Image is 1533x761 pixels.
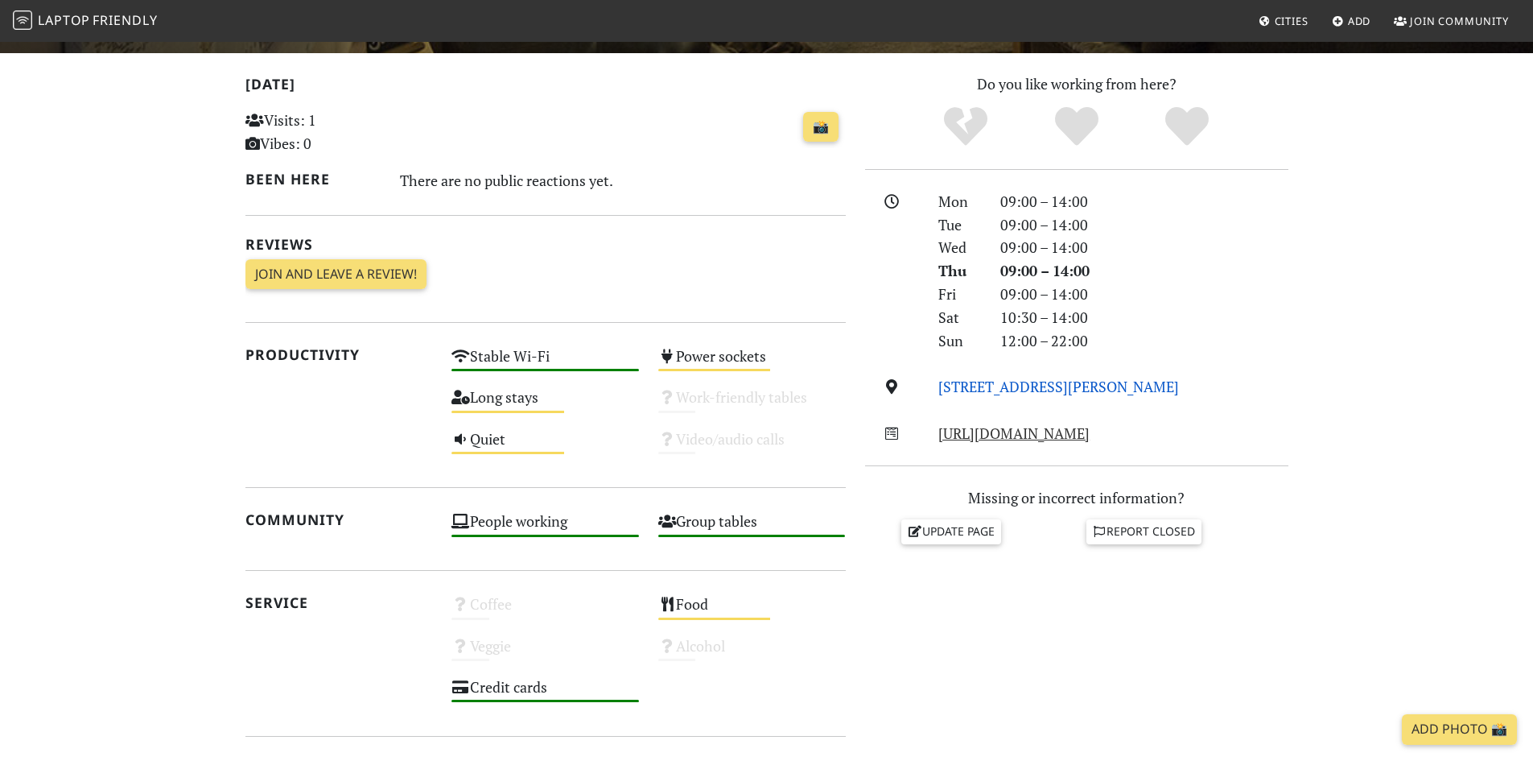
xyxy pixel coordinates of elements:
[1348,14,1371,28] span: Add
[245,76,846,99] h2: [DATE]
[649,508,855,549] div: Group tables
[938,424,1090,443] a: [URL][DOMAIN_NAME]
[93,11,157,29] span: Friendly
[649,426,855,467] div: Video/audio calls
[1387,6,1515,35] a: Join Community
[865,486,1288,510] p: Missing or incorrect information?
[245,109,433,155] p: Visits: 1 Vibes: 0
[649,633,855,674] div: Alcohol
[245,511,433,528] h2: Community
[1402,714,1517,745] a: Add Photo 📸
[649,384,855,425] div: Work-friendly tables
[442,384,649,425] div: Long stays
[901,519,1001,544] a: Update page
[865,72,1288,96] p: Do you like working from here?
[929,190,990,213] div: Mon
[929,329,990,353] div: Sun
[649,591,855,632] div: Food
[803,112,839,143] a: 📸
[929,306,990,329] div: Sat
[1325,6,1378,35] a: Add
[1131,105,1242,149] div: Definitely!
[13,10,32,30] img: LaptopFriendly
[245,171,381,188] h2: Been here
[991,236,1298,259] div: 09:00 – 14:00
[442,674,649,715] div: Credit cards
[1021,105,1132,149] div: Yes
[245,236,846,253] h2: Reviews
[929,283,990,306] div: Fri
[991,329,1298,353] div: 12:00 – 22:00
[991,283,1298,306] div: 09:00 – 14:00
[910,105,1021,149] div: No
[991,259,1298,283] div: 09:00 – 14:00
[38,11,90,29] span: Laptop
[442,633,649,674] div: Veggie
[991,190,1298,213] div: 09:00 – 14:00
[442,343,649,384] div: Stable Wi-Fi
[245,259,427,290] a: Join and leave a review!
[649,343,855,384] div: Power sockets
[442,508,649,549] div: People working
[442,426,649,467] div: Quiet
[1086,519,1202,544] a: Report closed
[929,213,990,237] div: Tue
[991,213,1298,237] div: 09:00 – 14:00
[938,377,1179,396] a: [STREET_ADDRESS][PERSON_NAME]
[1275,14,1308,28] span: Cities
[991,306,1298,329] div: 10:30 – 14:00
[442,591,649,632] div: Coffee
[245,346,433,363] h2: Productivity
[245,594,433,611] h2: Service
[929,236,990,259] div: Wed
[400,168,846,193] div: There are no public reactions yet.
[1410,14,1509,28] span: Join Community
[13,7,158,35] a: LaptopFriendly LaptopFriendly
[929,259,990,283] div: Thu
[1252,6,1315,35] a: Cities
